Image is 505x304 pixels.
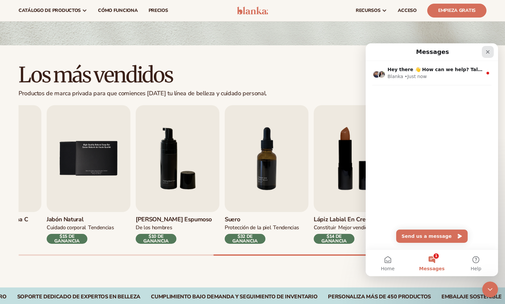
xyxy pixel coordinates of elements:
font: $32 DE GANANCIA [232,233,258,244]
button: Send us a message [30,186,102,199]
img: logo [237,7,268,15]
a: Empieza gratis [427,4,486,18]
button: Help [88,206,132,233]
div: • Just now [39,30,61,37]
font: precios [149,7,168,14]
font: Productos de marca privada para que comiences [DATE] tu línea de belleza y cuidado personal. [19,89,267,97]
font: Cómo funciona [98,7,138,14]
font: $10 DE GANANCIA [143,233,169,244]
span: Help [105,223,115,228]
font: ACCESO [398,7,417,14]
font: $14 DE GANANCIA [321,233,347,244]
font: EMBALAJE SOSTENIBLE [441,293,502,300]
iframe: Chat en vivo de Intercom [366,43,498,276]
font: Jabón natural [47,215,83,223]
font: CONSTITUIR [314,224,336,231]
font: Empieza gratis [438,7,476,14]
font: Suero [225,215,240,223]
font: Los más vendidos [19,62,173,88]
font: TENDENCIAS [273,224,299,231]
a: 6 / 9 [136,105,219,244]
font: PROTECCIÓN DE LA PIEL [225,224,271,231]
font: TENDENCIAS [88,224,114,231]
div: Blanka [22,30,37,37]
font: recursos [356,7,381,14]
button: Messages [44,206,88,233]
iframe: Chat en vivo de Intercom [482,282,498,297]
font: catálogo de productos [19,7,81,14]
font: PERSONALIZA MÁS DE 450 PRODUCTOS [328,293,431,300]
font: [PERSON_NAME] espumoso [136,215,212,223]
font: $15 DE GANANCIA [54,233,80,244]
font: de los hombres [136,224,172,231]
a: 7 / 9 [225,105,308,244]
span: Home [15,223,29,228]
a: 5 / 9 [47,105,130,244]
font: Cumplimiento bajo demanda y seguimiento de inventario [151,293,317,300]
font: Lápiz labial en crema [314,215,374,223]
font: Soporte dedicado de expertos en belleza [17,293,141,300]
span: Hey there 👋 How can we help? Talk to our team. Search for helpful articles. [22,23,221,29]
font: Cuidado corporal [47,224,86,231]
a: 8 / 9 [314,105,397,244]
font: MEJOR VENDIDO [338,224,371,231]
span: Messages [53,223,79,228]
